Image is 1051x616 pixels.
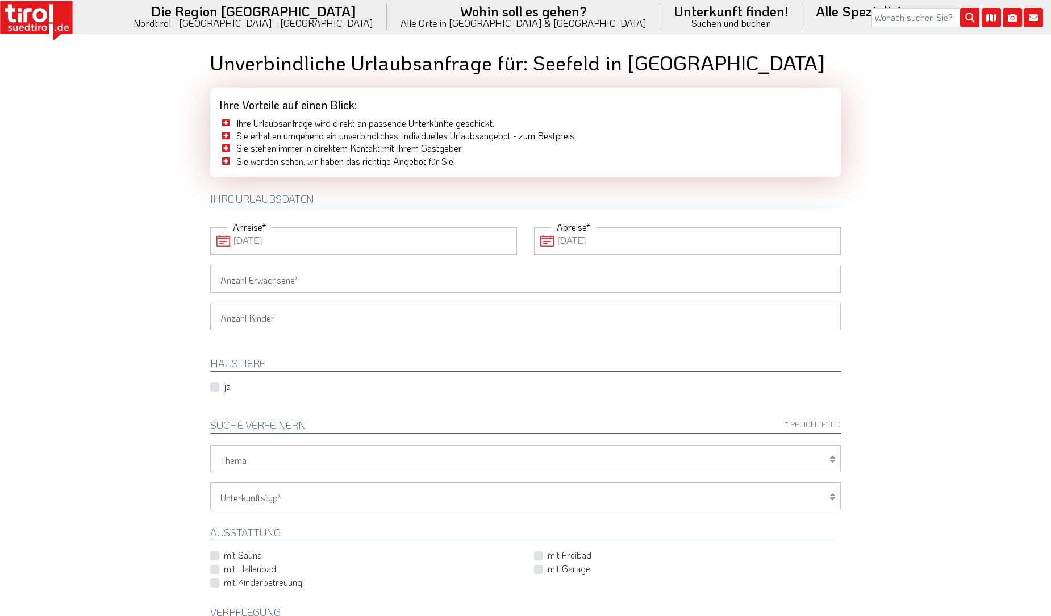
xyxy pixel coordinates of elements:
[210,194,841,207] h2: Ihre Urlaubsdaten
[210,527,841,541] h2: Ausstattung
[219,155,832,168] li: Sie werden sehen, wir haben das richtige Angebot für Sie!
[1003,8,1022,27] i: Fotogalerie
[674,18,789,28] small: Suchen und buchen
[219,130,832,142] li: Sie erhalten umgehend ein unverbindliches, individuelles Urlaubsangebot - zum Bestpreis.
[224,380,231,393] label: ja
[210,420,841,434] h2: Suche verfeinern
[219,117,832,130] li: Ihre Urlaubsanfrage wird direkt an passende Unterkünfte geschickt.
[871,8,979,27] input: Wonach suchen Sie?
[224,549,262,561] label: mit Sauna
[982,8,1001,27] i: Karte öffnen
[548,563,590,575] label: mit Garage
[548,549,591,561] label: mit Freibad
[210,51,841,74] h1: Unverbindliche Urlaubsanfrage für: Seefeld in [GEOGRAPHIC_DATA]
[210,358,841,372] h2: HAUSTIERE
[210,88,841,117] div: Ihre Vorteile auf einen Blick:
[134,18,373,28] small: Nordtirol - [GEOGRAPHIC_DATA] - [GEOGRAPHIC_DATA]
[1024,8,1043,27] i: Kontakt
[785,420,841,428] span: * Pflichtfeld
[401,18,647,28] small: Alle Orte in [GEOGRAPHIC_DATA] & [GEOGRAPHIC_DATA]
[224,576,302,589] label: mit Kinderbetreuung
[219,142,832,155] li: Sie stehen immer in direktem Kontakt mit Ihrem Gastgeber.
[224,563,276,575] label: mit Hallenbad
